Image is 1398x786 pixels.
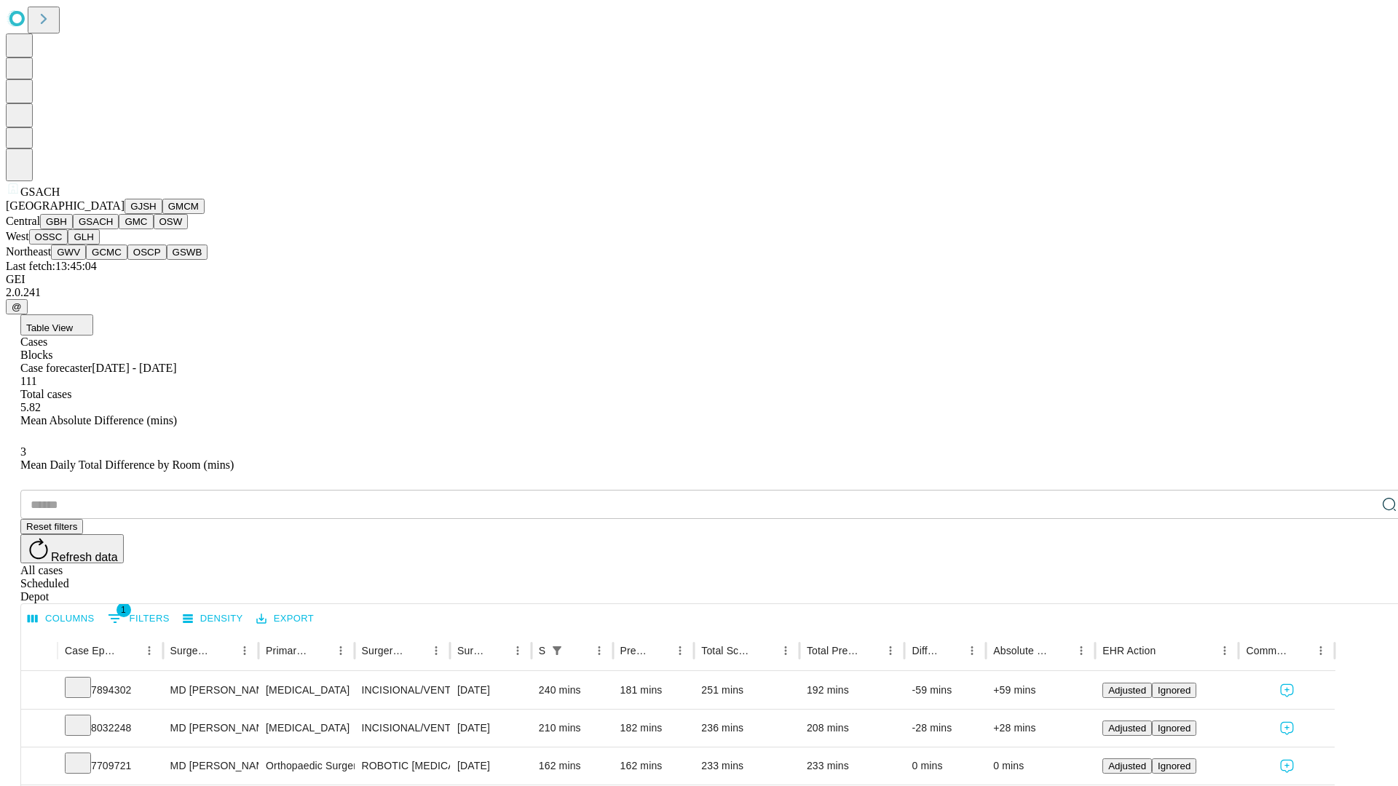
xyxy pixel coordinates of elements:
[807,747,898,785] div: 233 mins
[912,747,979,785] div: 0 mins
[539,672,606,709] div: 240 mins
[65,645,117,656] div: Case Epic Id
[65,747,156,785] div: 7709721
[589,640,609,661] button: Menu
[20,445,26,458] span: 3
[1152,720,1196,736] button: Ignored
[6,273,1392,286] div: GEI
[6,299,28,314] button: @
[40,214,73,229] button: GBH
[12,301,22,312] span: @
[547,640,567,661] button: Show filters
[620,645,649,656] div: Predicted In Room Duration
[912,710,979,747] div: -28 mins
[1108,685,1146,696] span: Adjusted
[1158,761,1190,771] span: Ignored
[807,645,859,656] div: Total Predicted Duration
[880,640,901,661] button: Menu
[1158,723,1190,734] span: Ignored
[119,214,153,229] button: GMC
[234,640,255,661] button: Menu
[65,710,156,747] div: 8032248
[362,645,404,656] div: Surgery Name
[214,640,234,661] button: Sort
[29,229,68,245] button: OSSC
[170,672,251,709] div: MD [PERSON_NAME]
[1152,683,1196,698] button: Ignored
[993,645,1049,656] div: Absolute Difference
[539,645,545,656] div: Scheduled In Room Duration
[701,672,792,709] div: 251 mins
[620,710,687,747] div: 182 mins
[701,645,754,656] div: Total Scheduled Duration
[457,747,524,785] div: [DATE]
[6,245,51,258] span: Northeast
[993,747,1088,785] div: 0 mins
[1158,685,1190,696] span: Ignored
[266,747,347,785] div: Orthopaedic Surgery
[24,608,98,630] button: Select columns
[701,747,792,785] div: 233 mins
[119,640,139,661] button: Sort
[807,672,898,709] div: 192 mins
[1071,640,1091,661] button: Menu
[701,710,792,747] div: 236 mins
[1102,758,1152,774] button: Adjusted
[1215,640,1235,661] button: Menu
[20,534,124,563] button: Refresh data
[26,521,77,532] span: Reset filters
[92,362,176,374] span: [DATE] - [DATE]
[167,245,208,260] button: GSWB
[26,322,73,333] span: Table View
[6,260,97,272] span: Last fetch: 13:45:04
[406,640,426,661] button: Sort
[28,678,50,704] button: Expand
[487,640,508,661] button: Sort
[1108,761,1146,771] span: Adjusted
[807,710,898,747] div: 208 mins
[20,314,93,336] button: Table View
[6,215,40,227] span: Central
[1108,723,1146,734] span: Adjusted
[51,245,86,260] button: GWV
[962,640,982,661] button: Menu
[310,640,331,661] button: Sort
[20,388,71,400] span: Total cases
[508,640,528,661] button: Menu
[426,640,446,661] button: Menu
[547,640,567,661] div: 1 active filter
[51,551,118,563] span: Refresh data
[154,214,189,229] button: OSW
[266,710,347,747] div: [MEDICAL_DATA]
[139,640,159,661] button: Menu
[670,640,690,661] button: Menu
[1102,683,1152,698] button: Adjusted
[266,645,308,656] div: Primary Service
[1246,645,1288,656] div: Comments
[860,640,880,661] button: Sort
[539,710,606,747] div: 210 mins
[6,286,1392,299] div: 2.0.241
[170,645,213,656] div: Surgeon Name
[68,229,99,245] button: GLH
[73,214,119,229] button: GSACH
[20,519,83,534] button: Reset filters
[162,199,205,214] button: GMCM
[20,414,177,426] span: Mean Absolute Difference (mins)
[125,199,162,214] button: GJSH
[755,640,775,661] button: Sort
[457,672,524,709] div: [DATE]
[457,710,524,747] div: [DATE]
[1290,640,1311,661] button: Sort
[912,645,940,656] div: Difference
[1051,640,1071,661] button: Sort
[1102,720,1152,736] button: Adjusted
[20,186,60,198] span: GSACH
[20,401,41,413] span: 5.82
[993,710,1088,747] div: +28 mins
[1152,758,1196,774] button: Ignored
[649,640,670,661] button: Sort
[539,747,606,785] div: 162 mins
[362,747,443,785] div: ROBOTIC [MEDICAL_DATA] KNEE TOTAL
[65,672,156,709] div: 7894302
